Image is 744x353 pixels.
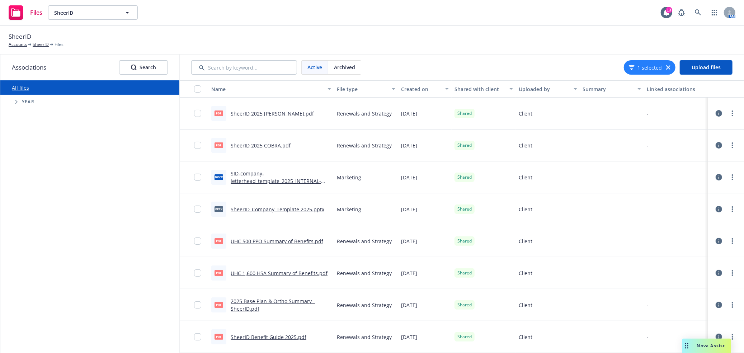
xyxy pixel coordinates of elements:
a: more [728,301,737,309]
span: [DATE] [401,333,417,341]
div: Drag to move [682,339,691,353]
svg: Search [131,65,137,70]
a: 2025 Base Plan & Ortho Summary - SheerID.pdf [231,298,315,312]
a: Files [6,3,45,23]
span: Shared [457,302,472,308]
span: Marketing [337,206,361,213]
a: All files [12,84,29,91]
span: Client [519,333,533,341]
span: pdf [215,110,223,116]
a: more [728,269,737,277]
span: Renewals and Strategy [337,301,392,309]
span: Client [519,269,533,277]
input: Select all [194,85,201,93]
span: Active [307,63,322,71]
span: Archived [334,63,355,71]
span: [DATE] [401,237,417,245]
span: Client [519,174,533,181]
input: Toggle Row Selected [194,333,201,340]
a: more [728,333,737,341]
a: SheerID 2025 COBRA.pdf [231,142,291,149]
span: [DATE] [401,174,417,181]
span: pptx [215,206,223,212]
span: pdf [215,270,223,276]
div: Name [211,85,323,93]
div: - [647,206,649,213]
a: more [728,205,737,213]
input: Search by keyword... [191,60,297,75]
button: Upload files [680,60,733,75]
span: Marketing [337,174,361,181]
span: Shared [457,142,472,149]
button: Uploaded by [516,80,580,98]
span: Files [55,41,63,48]
a: more [728,237,737,245]
a: more [728,109,737,118]
span: pdf [215,302,223,307]
span: Shared [457,238,472,244]
span: Nova Assist [697,343,725,349]
a: more [728,141,737,150]
a: Search [691,5,705,20]
span: [DATE] [401,142,417,149]
div: Search [131,61,156,74]
input: Toggle Row Selected [194,301,201,309]
span: Shared [457,174,472,180]
a: more [728,173,737,182]
input: Toggle Row Selected [194,237,201,245]
div: - [647,269,649,277]
a: UHC 500 PPO Summary of Benefits.pdf [231,238,323,245]
input: Toggle Row Selected [194,269,201,277]
div: Created on [401,85,441,93]
div: - [647,174,649,181]
a: SheerID 2025 [PERSON_NAME].pdf [231,110,314,117]
span: Shared [457,270,472,276]
button: Shared with client [452,80,516,98]
button: Created on [398,80,452,98]
a: Accounts [9,41,27,48]
div: Summary [583,85,634,93]
button: Linked associations [644,80,708,98]
div: - [647,237,649,245]
span: Renewals and Strategy [337,110,392,117]
a: UHC 1,600 HSA Summary of Benefits.pdf [231,270,328,277]
span: Shared [457,110,472,117]
span: Client [519,110,533,117]
span: Renewals and Strategy [337,142,392,149]
div: Tree Example [0,95,179,109]
button: Summary [580,80,644,98]
button: File type [334,80,398,98]
a: SheerID Benefit Guide 2025.pdf [231,334,306,340]
div: - [647,142,649,149]
span: pdf [215,334,223,339]
span: pdf [215,142,223,148]
span: Client [519,142,533,149]
a: Report a Bug [674,5,689,20]
input: Toggle Row Selected [194,174,201,181]
span: SheerID [9,32,31,41]
button: Nova Assist [682,339,731,353]
div: Uploaded by [519,85,569,93]
input: Toggle Row Selected [194,206,201,213]
span: Upload files [692,64,721,71]
span: SheerID [54,9,116,17]
span: Renewals and Strategy [337,237,392,245]
span: pdf [215,238,223,244]
span: [DATE] [401,269,417,277]
span: docx [215,174,223,180]
span: [DATE] [401,206,417,213]
input: Toggle Row Selected [194,110,201,117]
div: Shared with client [455,85,505,93]
span: Client [519,237,533,245]
span: Shared [457,334,472,340]
span: [DATE] [401,110,417,117]
button: 1 selected [629,64,662,71]
button: SearchSearch [119,60,168,75]
span: Client [519,301,533,309]
span: Renewals and Strategy [337,269,392,277]
span: [DATE] [401,301,417,309]
span: Files [30,10,42,15]
div: Linked associations [647,85,705,93]
span: Renewals and Strategy [337,333,392,341]
div: File type [337,85,387,93]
